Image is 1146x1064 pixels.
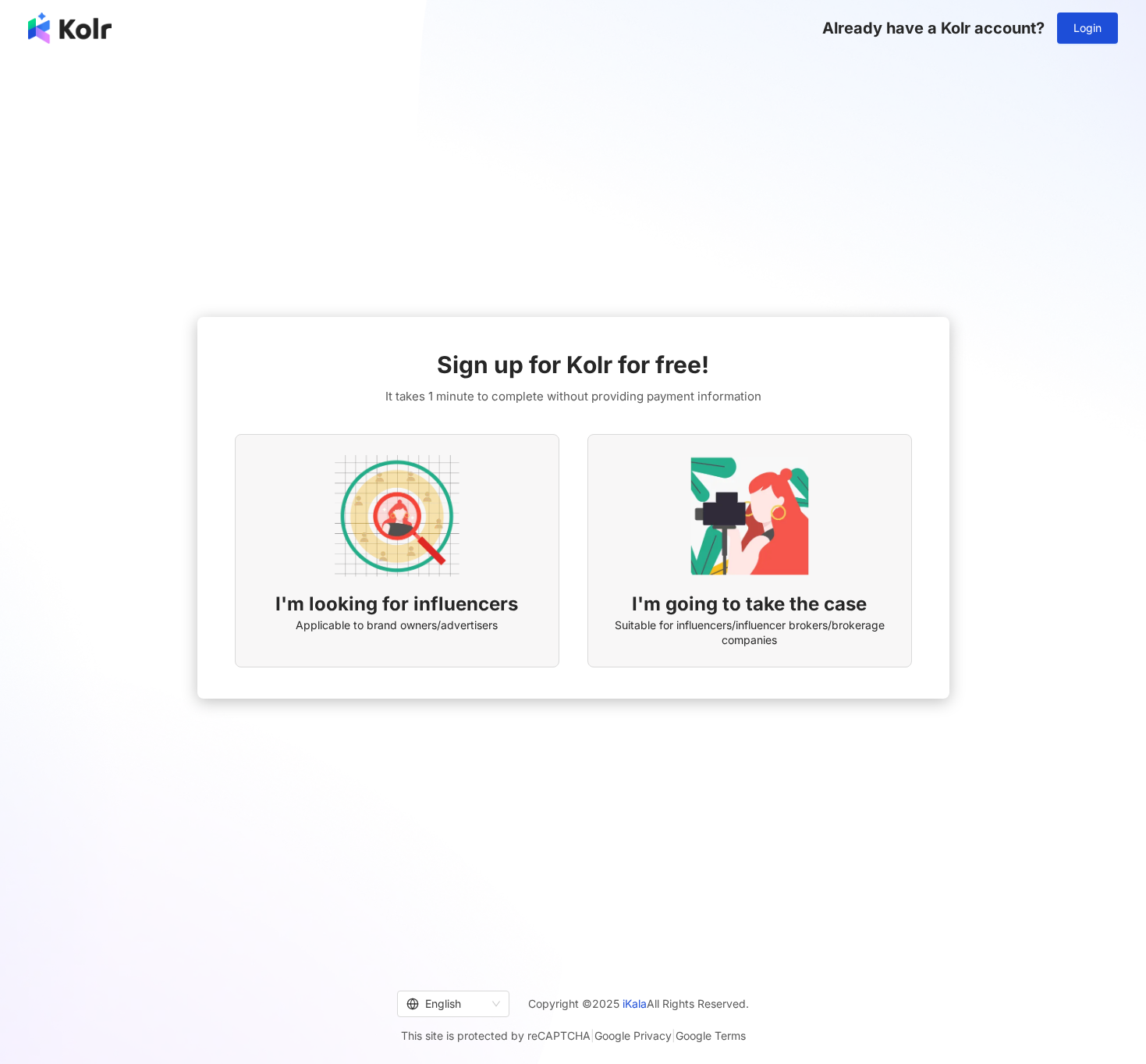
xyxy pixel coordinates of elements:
[623,997,647,1010] a: iKala
[594,1029,672,1042] a: Google Privacy
[672,1029,676,1042] span: |
[275,591,518,617] span: I'm looking for influencers
[401,1027,746,1045] span: This site is protected by reCAPTCHA
[335,454,459,578] img: AD identity option
[607,617,892,648] span: Suitable for influencers/influencer brokers/brokerage companies
[28,12,112,44] img: logo
[822,19,1045,37] span: Already have a Kolr account?
[687,454,812,578] img: KOL identity option
[632,591,867,617] span: I'm going to take the case
[296,617,498,633] span: Applicable to brand owners/advertisers
[1073,22,1102,34] span: Login
[528,995,749,1013] span: Copyright © 2025 All Rights Reserved.
[591,1029,594,1042] span: |
[676,1029,746,1042] a: Google Terms
[406,991,486,1016] div: English
[437,348,709,381] span: Sign up for Kolr for free!
[385,387,761,406] span: It takes 1 minute to complete without providing payment information
[1057,12,1118,44] button: Login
